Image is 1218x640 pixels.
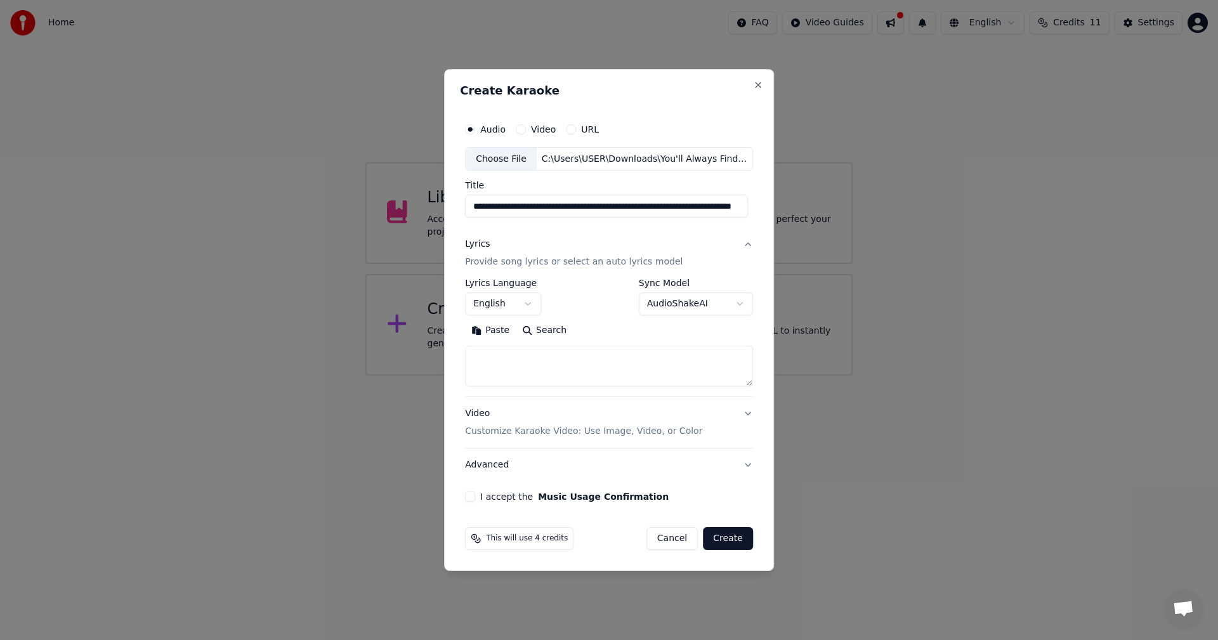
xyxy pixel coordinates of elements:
p: Provide song lyrics or select an auto lyrics model [465,256,683,269]
label: Title [465,181,753,190]
button: I accept the [538,492,669,501]
div: Choose File [466,148,537,171]
button: Paste [465,321,516,341]
label: Audio [480,125,506,134]
span: This will use 4 credits [486,533,568,544]
div: Video [465,408,702,438]
h2: Create Karaoke [460,85,758,96]
p: Customize Karaoke Video: Use Image, Video, or Color [465,425,702,438]
label: URL [581,125,599,134]
button: Create [703,527,753,550]
label: Sync Model [639,279,753,288]
label: I accept the [480,492,669,501]
button: Search [516,321,573,341]
div: Lyrics [465,238,490,251]
label: Video [531,125,556,134]
button: VideoCustomize Karaoke Video: Use Image, Video, or Color [465,398,753,448]
div: LyricsProvide song lyrics or select an auto lyrics model [465,279,753,397]
button: LyricsProvide song lyrics or select an auto lyrics model [465,228,753,279]
div: C:\Users\USER\Downloads\You'll Always Find Your Way Back Home\You'll Always Find Your Way Back Ho... [537,153,752,166]
button: Cancel [646,527,698,550]
button: Advanced [465,448,753,481]
label: Lyrics Language [465,279,541,288]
